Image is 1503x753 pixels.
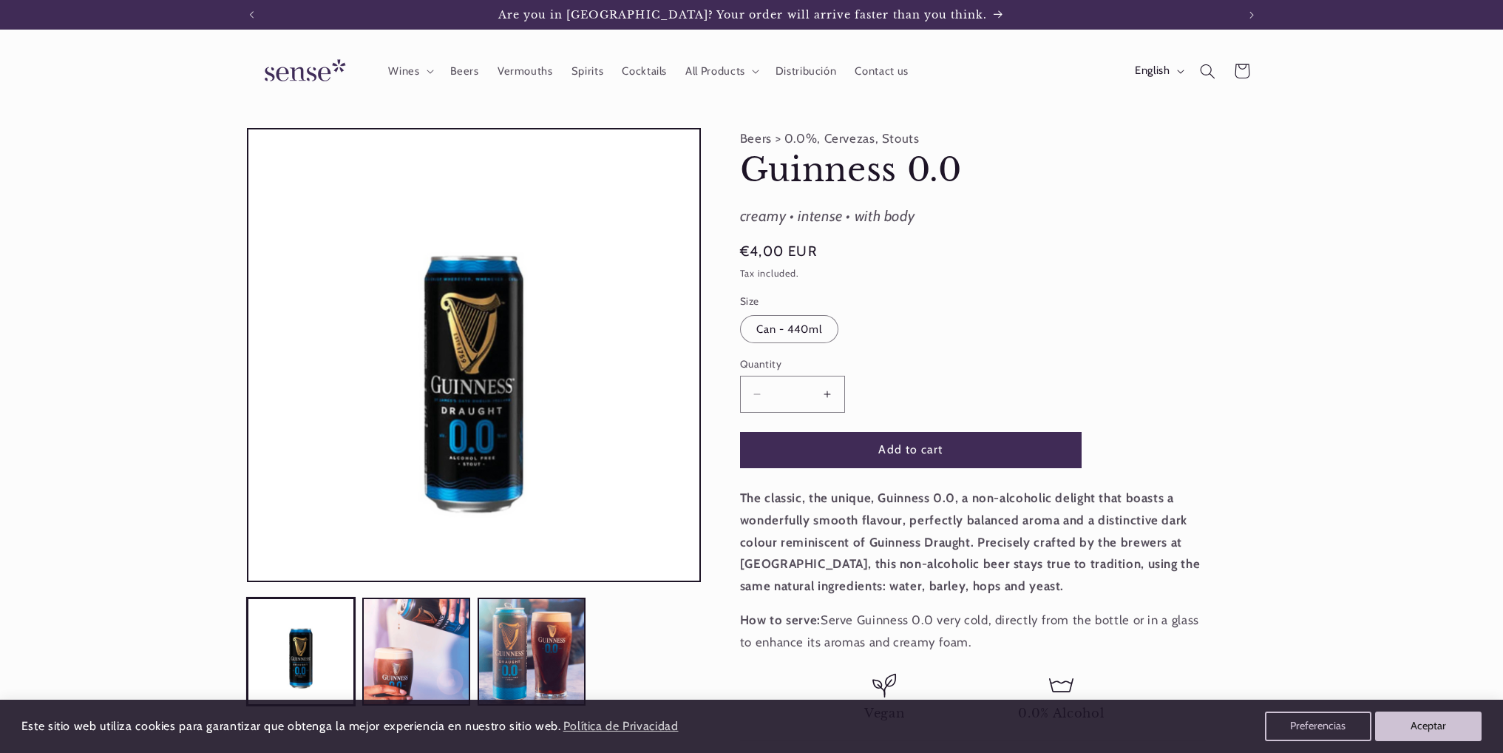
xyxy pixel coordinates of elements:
[740,610,1206,653] p: Serve Guinness 0.0 very cold, directly from the bottle or in a glass to enhance its aromas and cr...
[1265,712,1371,741] button: Preferencias
[362,598,470,706] button: Load image 2 in gallery view
[740,149,1206,192] h1: Guinness 0.0
[1135,63,1170,79] span: English
[685,64,745,78] span: All Products
[478,598,586,706] button: Load image 3 in gallery view
[1125,56,1190,86] button: English
[676,55,767,87] summary: All Products
[21,719,561,733] span: Este sitio web utiliza cookies para garantizar que obtenga la mejor experiencia en nuestro sitio ...
[241,44,364,98] a: Sense
[388,64,419,78] span: Wines
[740,432,1082,468] button: Add to cart
[379,55,441,87] summary: Wines
[846,55,918,87] a: Contact us
[562,55,613,87] a: Spirits
[1191,54,1225,88] summary: Search
[740,294,761,308] legend: Size
[498,8,988,21] span: Are you in [GEOGRAPHIC_DATA]? Your order will arrive faster than you think.
[247,598,355,706] button: Load image 1 in gallery view
[441,55,488,87] a: Beers
[613,55,676,87] a: Cocktails
[622,64,667,78] span: Cocktails
[776,64,837,78] span: Distribución
[1375,712,1482,741] button: Aceptar
[740,203,1206,230] div: creamy • intense • with body
[740,357,1082,371] label: Quantity
[740,315,839,343] label: Can - 440ml
[247,128,701,706] media-gallery: Gallery Viewer
[740,612,821,627] strong: How to serve:
[855,64,908,78] span: Contact us
[740,490,1201,592] strong: The classic, the unique, Guinness 0.0, a non-alcoholic delight that boasts a wonderfully smooth f...
[740,266,1206,282] div: Tax included.
[450,64,479,78] span: Beers
[571,64,603,78] span: Spirits
[740,241,817,262] span: €4,00 EUR
[766,55,846,87] a: Distribución
[488,55,562,87] a: Vermouths
[498,64,553,78] span: Vermouths
[247,50,358,92] img: Sense
[560,714,680,740] a: Política de Privacidad (opens in a new tab)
